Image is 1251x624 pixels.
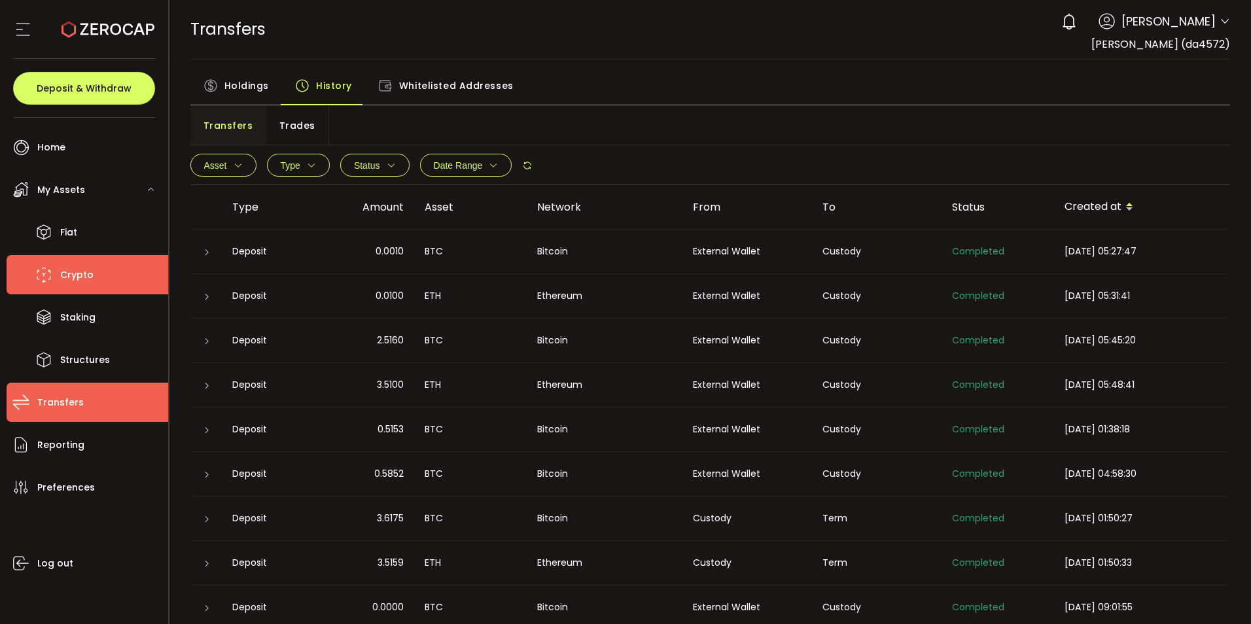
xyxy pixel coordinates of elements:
div: Bitcoin [527,244,682,259]
span: [PERSON_NAME] (da4572) [1091,37,1230,52]
span: Completed [952,423,1004,436]
div: Deposit [222,422,311,437]
span: Completed [952,556,1004,569]
div: BTC [414,422,527,437]
span: Asset [204,160,227,171]
span: 3.5159 [378,555,404,570]
iframe: Chat Widget [1186,561,1251,624]
span: [DATE] 05:45:20 [1065,334,1136,347]
span: [DATE] 04:58:30 [1065,467,1136,480]
button: Type [267,154,330,177]
div: To [812,199,942,215]
span: Structures [60,351,110,370]
span: Deposit & Withdraw [37,84,132,93]
div: BTC [414,511,527,526]
div: Deposit [222,600,311,615]
span: 0.5153 [378,422,404,437]
span: [DATE] 05:48:41 [1065,378,1135,391]
div: Status [942,199,1054,215]
div: BTC [414,333,527,348]
span: Preferences [37,478,95,497]
span: Completed [952,289,1004,302]
div: External Wallet [682,288,812,303]
span: 0.0010 [376,244,404,259]
div: BTC [414,244,527,259]
div: External Wallet [682,244,812,259]
span: Fiat [60,223,77,242]
div: Term [812,555,942,570]
div: Custody [812,288,942,303]
div: Deposit [222,377,311,392]
div: Custody [812,466,942,481]
span: Log out [37,554,73,573]
span: Holdings [224,73,269,99]
span: [DATE] 05:27:47 [1065,245,1136,258]
span: Home [37,138,65,157]
span: [DATE] 09:01:55 [1065,600,1133,614]
button: Status [340,154,410,177]
span: Trades [279,113,315,139]
div: Custody [812,377,942,392]
span: 3.5100 [377,377,404,392]
span: Completed [952,334,1004,347]
div: Custody [682,511,812,526]
span: [PERSON_NAME] [1121,12,1216,30]
div: ETH [414,555,527,570]
div: External Wallet [682,377,812,392]
div: External Wallet [682,600,812,615]
span: [DATE] 01:50:33 [1065,556,1132,569]
span: Transfers [203,113,253,139]
span: Type [281,160,300,171]
span: Crypto [60,266,94,285]
span: Completed [952,511,1004,525]
span: Staking [60,308,96,327]
div: Custody [682,555,812,570]
span: Date Range [434,160,483,171]
div: Ethereum [527,288,682,303]
div: ETH [414,377,527,392]
div: BTC [414,466,527,481]
div: Bitcoin [527,422,682,437]
span: 0.0100 [376,288,404,303]
span: My Assets [37,181,85,199]
div: External Wallet [682,333,812,348]
button: Date Range [420,154,512,177]
div: From [682,199,812,215]
span: Reporting [37,436,84,455]
div: Deposit [222,333,311,348]
div: Ethereum [527,555,682,570]
div: Custody [812,600,942,615]
div: Term [812,511,942,526]
div: Bitcoin [527,511,682,526]
div: Network [527,199,682,215]
div: ETH [414,288,527,303]
button: Deposit & Withdraw [13,72,155,105]
div: External Wallet [682,466,812,481]
span: Completed [952,245,1004,258]
span: Completed [952,378,1004,391]
span: 2.5160 [377,333,404,348]
div: Created at [1054,196,1227,218]
span: 0.5852 [374,466,404,481]
div: Custody [812,333,942,348]
div: BTC [414,600,527,615]
div: External Wallet [682,422,812,437]
div: Asset [414,199,527,215]
div: Deposit [222,555,311,570]
div: Deposit [222,511,311,526]
span: [DATE] 01:38:18 [1065,423,1130,436]
div: Custody [812,422,942,437]
div: Ethereum [527,377,682,392]
div: Deposit [222,466,311,481]
span: Completed [952,467,1004,480]
span: [DATE] 05:31:41 [1065,289,1130,302]
span: 3.6175 [377,511,404,526]
span: Status [354,160,380,171]
div: Amount [311,199,414,215]
div: Bitcoin [527,466,682,481]
button: Asset [190,154,256,177]
div: Bitcoin [527,333,682,348]
div: Type [222,199,311,215]
div: Deposit [222,244,311,259]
